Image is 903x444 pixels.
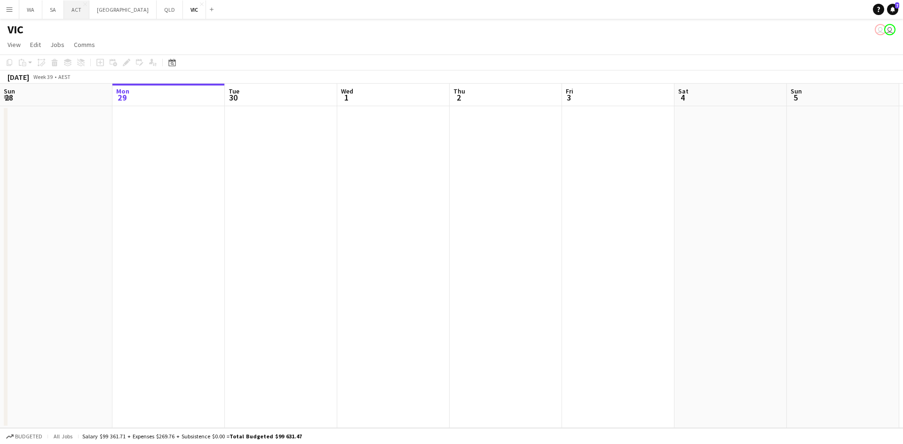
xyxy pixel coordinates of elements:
button: VIC [183,0,206,19]
button: ACT [64,0,89,19]
span: Budgeted [15,433,42,440]
button: QLD [157,0,183,19]
a: View [4,39,24,51]
span: Week 39 [31,73,55,80]
span: Total Budgeted $99 631.47 [230,433,302,440]
a: 7 [887,4,898,15]
span: 7 [895,2,899,8]
span: 4 [677,92,689,103]
span: View [8,40,21,49]
span: Mon [116,87,129,95]
h1: VIC [8,23,24,37]
span: Sun [4,87,15,95]
span: 5 [789,92,802,103]
span: Sun [791,87,802,95]
span: 28 [2,92,15,103]
span: Jobs [50,40,64,49]
span: Edit [30,40,41,49]
app-user-avatar: Declan Murray [884,24,895,35]
span: Fri [566,87,573,95]
div: AEST [58,73,71,80]
span: Sat [678,87,689,95]
a: Comms [70,39,99,51]
app-user-avatar: Declan Murray [875,24,886,35]
span: 2 [452,92,465,103]
span: 1 [340,92,353,103]
a: Edit [26,39,45,51]
button: Budgeted [5,431,44,442]
button: WA [19,0,42,19]
span: Wed [341,87,353,95]
span: 29 [115,92,129,103]
div: [DATE] [8,72,29,82]
span: Comms [74,40,95,49]
button: [GEOGRAPHIC_DATA] [89,0,157,19]
span: 3 [564,92,573,103]
a: Jobs [47,39,68,51]
button: SA [42,0,64,19]
span: Thu [453,87,465,95]
span: 30 [227,92,239,103]
span: Tue [229,87,239,95]
span: All jobs [52,433,74,440]
div: Salary $99 361.71 + Expenses $269.76 + Subsistence $0.00 = [82,433,302,440]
